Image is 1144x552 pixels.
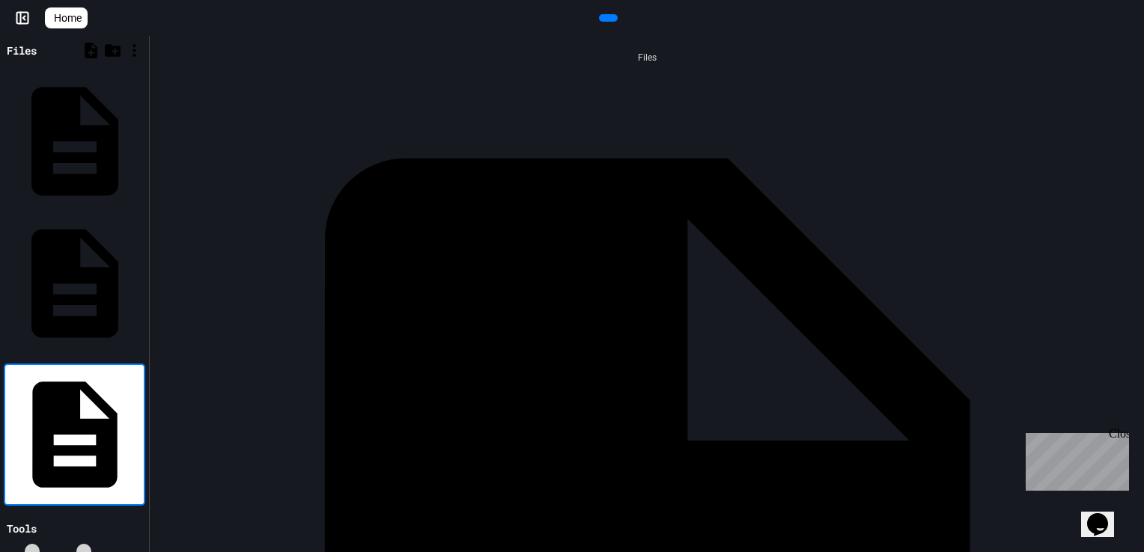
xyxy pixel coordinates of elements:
[45,7,88,28] a: Home
[6,6,103,95] div: Chat with us now!Close
[157,43,1137,72] div: Files
[54,10,82,25] span: Home
[7,521,37,536] div: Tools
[1020,427,1129,491] iframe: chat widget
[7,43,37,58] div: Files
[1081,492,1129,537] iframe: chat widget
